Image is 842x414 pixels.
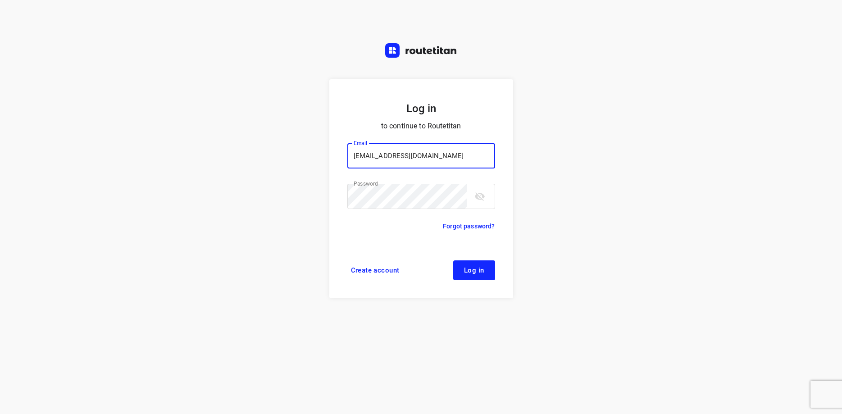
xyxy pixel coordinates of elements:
span: Create account [351,267,400,274]
h5: Log in [347,101,495,116]
a: Create account [347,260,403,280]
span: Log in [464,267,484,274]
button: toggle password visibility [471,187,489,205]
a: Forgot password? [443,221,495,232]
button: Log in [453,260,495,280]
p: to continue to Routetitan [347,120,495,132]
img: Routetitan [385,43,457,58]
a: Routetitan [385,43,457,60]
